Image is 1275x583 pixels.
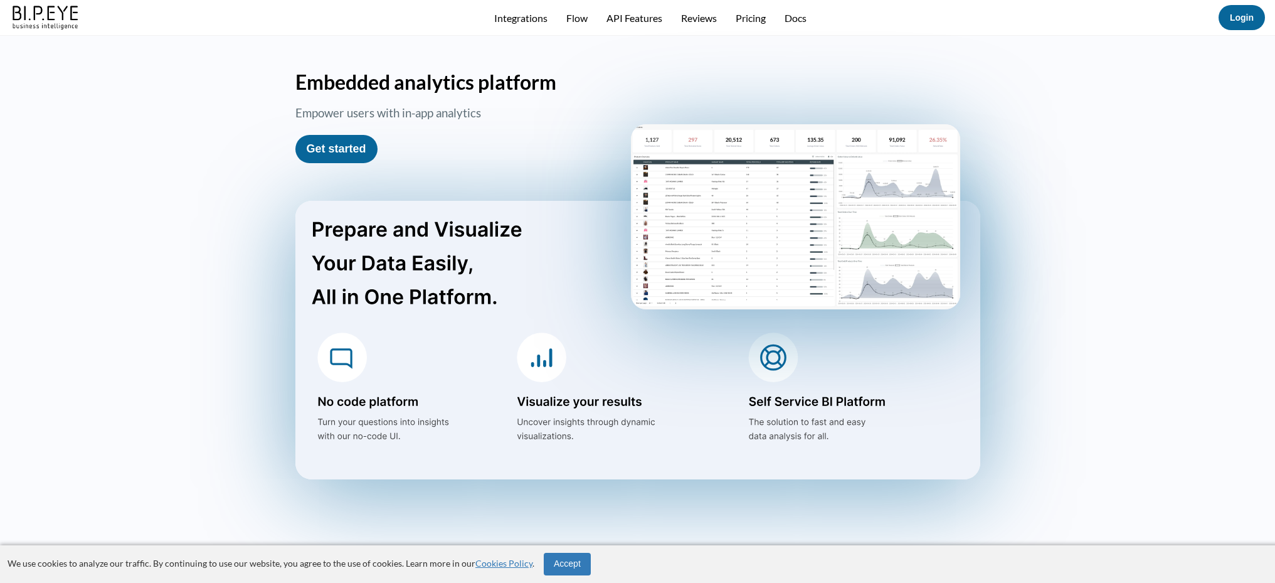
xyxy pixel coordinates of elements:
[475,558,532,569] a: Cookies Policy
[8,557,534,570] p: We use cookies to analyze our traffic. By continuing to use our website, you agree to the use of ...
[736,12,766,24] a: Pricing
[566,12,588,24] a: Flow
[631,124,960,309] img: homePageScreen2.png
[295,106,625,124] h3: Empower users with in-app analytics
[1219,5,1265,30] button: Login
[10,3,82,31] img: bipeye-logo
[494,12,548,24] a: Integrations
[681,12,717,24] a: Reviews
[606,12,662,24] a: API Features
[295,70,980,94] h1: Embedded analytics platform
[307,142,366,155] a: Get started
[295,135,378,163] button: Get started
[785,12,807,24] a: Docs
[544,553,591,575] button: Accept
[1230,13,1254,23] a: Login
